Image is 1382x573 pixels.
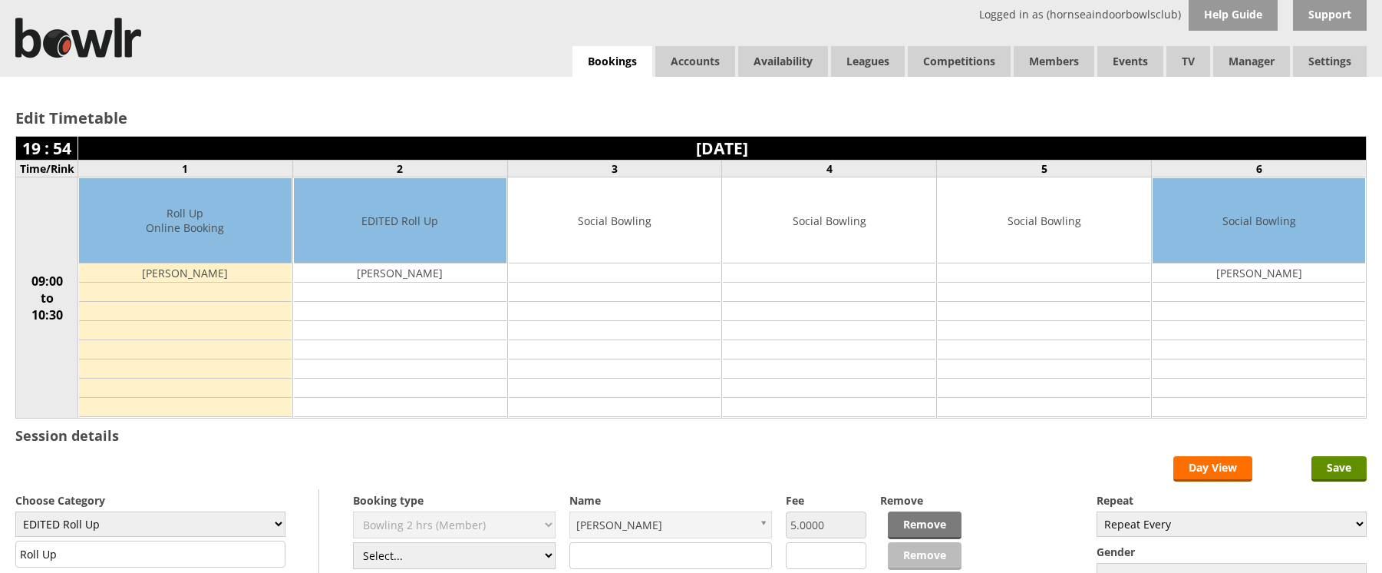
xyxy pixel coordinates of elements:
label: Repeat [1097,493,1367,508]
label: Choose Category [15,493,285,508]
span: Settings [1293,46,1367,77]
td: Social Bowling [938,178,1150,263]
label: Remove [880,493,961,508]
td: Roll Up Online Booking [79,178,292,263]
span: TV [1166,46,1210,77]
td: 3 [507,161,722,177]
td: EDITED Roll Up [294,178,506,263]
a: Availability [738,46,828,77]
td: Social Bowling [1153,178,1365,263]
a: Competitions [908,46,1011,77]
a: Events [1097,46,1163,77]
td: 09:00 to 10:30 [16,177,78,419]
td: 6 [1152,161,1367,177]
label: Fee [786,493,867,508]
a: Leagues [831,46,905,77]
label: Booking type [353,493,556,508]
span: Members [1014,46,1094,77]
td: [PERSON_NAME] [294,263,506,283]
h2: Edit Timetable [15,108,1367,128]
span: [PERSON_NAME] [576,512,751,538]
td: 19 : 54 [16,137,78,161]
td: [PERSON_NAME] [1153,263,1365,283]
input: Title/Description [15,541,285,568]
td: Time/Rink [16,161,78,177]
label: Gender [1097,545,1367,559]
span: Manager [1213,46,1290,77]
a: Remove [888,512,961,539]
td: 1 [78,161,293,177]
a: [PERSON_NAME] [569,512,772,538]
a: Day View [1173,456,1252,482]
input: Save [1311,456,1367,482]
td: Social Bowling [509,178,721,263]
td: [PERSON_NAME] [79,263,292,283]
label: Name [569,493,772,508]
span: Accounts [655,46,735,77]
td: Social Bowling [723,178,935,263]
td: 4 [722,161,937,177]
h3: Session details [15,426,119,445]
a: Bookings [572,46,652,78]
td: 5 [937,161,1152,177]
td: 2 [292,161,507,177]
td: [DATE] [78,137,1367,161]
